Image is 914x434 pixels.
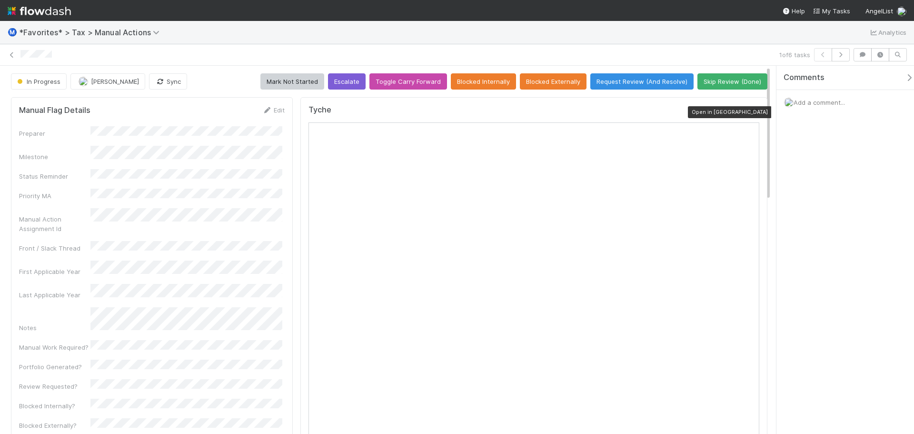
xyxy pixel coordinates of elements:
[869,27,906,38] a: Analytics
[784,98,794,107] img: avatar_cfa6ccaa-c7d9-46b3-b608-2ec56ecf97ad.png
[79,77,88,86] img: avatar_66854b90-094e-431f-b713-6ac88429a2b8.png
[8,28,17,36] span: Ⓜ️
[149,73,187,90] button: Sync
[520,73,586,90] button: Blocked Externally
[19,343,90,352] div: Manual Work Required?
[70,73,145,90] button: [PERSON_NAME]
[794,99,845,106] span: Add a comment...
[19,243,90,253] div: Front / Slack Thread
[779,50,810,60] span: 1 of 6 tasks
[782,6,805,16] div: Help
[8,3,71,19] img: logo-inverted-e16ddd16eac7371096b0.svg
[260,73,324,90] button: Mark Not Started
[590,73,694,90] button: Request Review (And Resolve)
[697,73,767,90] button: Skip Review (Done)
[784,73,825,82] span: Comments
[19,362,90,372] div: Portfolio Generated?
[328,73,366,90] button: Escalate
[451,73,516,90] button: Blocked Internally
[19,106,90,115] h5: Manual Flag Details
[19,421,90,430] div: Blocked Externally?
[308,105,331,115] h5: Tyche
[813,7,850,15] span: My Tasks
[813,6,850,16] a: My Tasks
[19,129,90,138] div: Preparer
[262,106,285,114] a: Edit
[369,73,447,90] button: Toggle Carry Forward
[19,28,164,37] span: *Favorites* > Tax > Manual Actions
[19,214,90,233] div: Manual Action Assignment Id
[19,191,90,201] div: Priority MA
[19,267,90,276] div: First Applicable Year
[19,172,90,181] div: Status Reminder
[19,382,90,391] div: Review Requested?
[897,7,906,16] img: avatar_cfa6ccaa-c7d9-46b3-b608-2ec56ecf97ad.png
[19,290,90,300] div: Last Applicable Year
[19,401,90,411] div: Blocked Internally?
[91,78,139,85] span: [PERSON_NAME]
[19,152,90,161] div: Milestone
[865,7,893,15] span: AngelList
[19,323,90,333] div: Notes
